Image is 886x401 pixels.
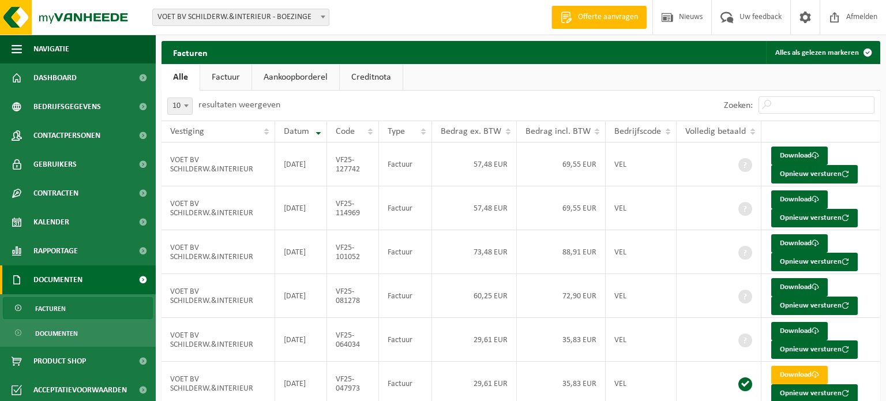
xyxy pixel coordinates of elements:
[33,208,69,237] span: Kalender
[517,186,606,230] td: 69,55 EUR
[327,274,379,318] td: VF25-081278
[724,101,753,110] label: Zoeken:
[162,230,275,274] td: VOET BV SCHILDERW.&INTERIEUR
[168,98,192,114] span: 10
[284,127,309,136] span: Datum
[275,318,328,362] td: [DATE]
[606,318,677,362] td: VEL
[771,147,828,165] a: Download
[33,92,101,121] span: Bedrijfsgegevens
[517,318,606,362] td: 35,83 EUR
[432,318,517,362] td: 29,61 EUR
[336,127,355,136] span: Code
[379,318,432,362] td: Factuur
[198,100,280,110] label: resultaten weergeven
[614,127,661,136] span: Bedrijfscode
[340,64,403,91] a: Creditnota
[432,274,517,318] td: 60,25 EUR
[33,121,100,150] span: Contactpersonen
[162,186,275,230] td: VOET BV SCHILDERW.&INTERIEUR
[275,143,328,186] td: [DATE]
[327,230,379,274] td: VF25-101052
[200,64,251,91] a: Factuur
[771,340,858,359] button: Opnieuw versturen
[379,274,432,318] td: Factuur
[327,186,379,230] td: VF25-114969
[275,186,328,230] td: [DATE]
[685,127,746,136] span: Volledig betaald
[327,143,379,186] td: VF25-127742
[517,230,606,274] td: 88,91 EUR
[525,127,591,136] span: Bedrag incl. BTW
[35,298,66,320] span: Facturen
[432,230,517,274] td: 73,48 EUR
[606,274,677,318] td: VEL
[33,35,69,63] span: Navigatie
[771,366,828,384] a: Download
[3,297,153,319] a: Facturen
[551,6,647,29] a: Offerte aanvragen
[3,322,153,344] a: Documenten
[432,186,517,230] td: 57,48 EUR
[35,323,78,344] span: Documenten
[441,127,501,136] span: Bedrag ex. BTW
[162,274,275,318] td: VOET BV SCHILDERW.&INTERIEUR
[771,190,828,209] a: Download
[771,278,828,297] a: Download
[33,63,77,92] span: Dashboard
[252,64,339,91] a: Aankoopborderel
[153,9,329,25] span: VOET BV SCHILDERW.&INTERIEUR - BOEZINGE
[33,237,78,265] span: Rapportage
[33,347,86,376] span: Product Shop
[33,265,82,294] span: Documenten
[766,41,879,64] button: Alles als gelezen markeren
[33,179,78,208] span: Contracten
[771,253,858,271] button: Opnieuw versturen
[162,41,219,63] h2: Facturen
[275,274,328,318] td: [DATE]
[170,127,204,136] span: Vestiging
[162,64,200,91] a: Alle
[771,234,828,253] a: Download
[162,318,275,362] td: VOET BV SCHILDERW.&INTERIEUR
[327,318,379,362] td: VF25-064034
[517,274,606,318] td: 72,90 EUR
[575,12,641,23] span: Offerte aanvragen
[379,186,432,230] td: Factuur
[275,230,328,274] td: [DATE]
[771,209,858,227] button: Opnieuw versturen
[517,143,606,186] td: 69,55 EUR
[162,143,275,186] td: VOET BV SCHILDERW.&INTERIEUR
[167,98,193,115] span: 10
[152,9,329,26] span: VOET BV SCHILDERW.&INTERIEUR - BOEZINGE
[771,165,858,183] button: Opnieuw versturen
[606,186,677,230] td: VEL
[432,143,517,186] td: 57,48 EUR
[33,150,77,179] span: Gebruikers
[771,322,828,340] a: Download
[379,230,432,274] td: Factuur
[606,143,677,186] td: VEL
[379,143,432,186] td: Factuur
[606,230,677,274] td: VEL
[771,297,858,315] button: Opnieuw versturen
[388,127,405,136] span: Type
